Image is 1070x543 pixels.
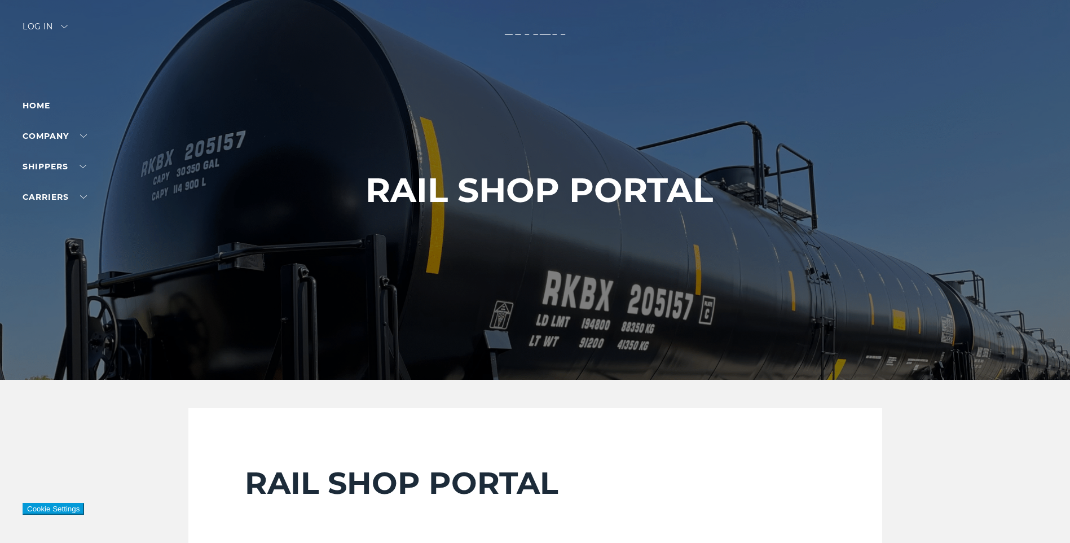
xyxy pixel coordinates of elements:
a: SHIPPERS [23,161,86,172]
h1: RAIL SHOP PORTAL [366,171,713,209]
img: kbx logo [493,23,578,72]
a: Carriers [23,192,87,202]
button: Cookie Settings [23,503,84,515]
h2: RAIL SHOP PORTAL [245,465,826,502]
a: Home [23,100,50,111]
div: Log in [23,23,68,39]
img: arrow [61,25,68,28]
a: Company [23,131,87,141]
